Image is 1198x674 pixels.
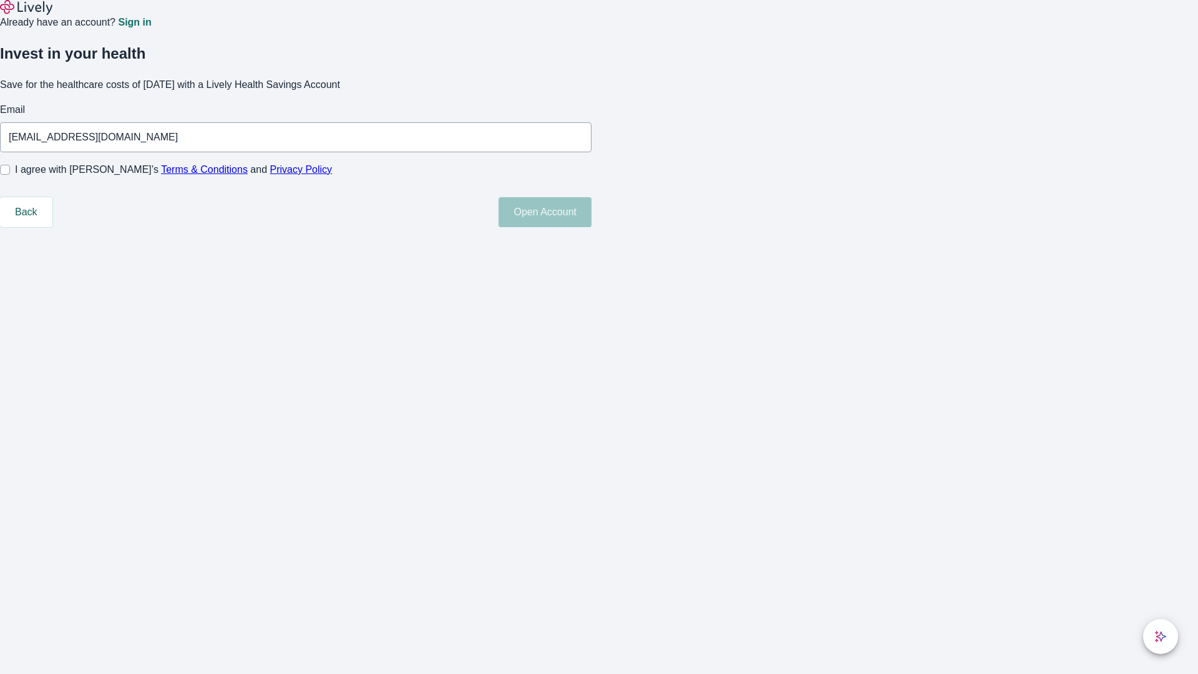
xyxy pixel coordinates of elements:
a: Privacy Policy [270,164,333,175]
button: chat [1143,619,1178,654]
svg: Lively AI Assistant [1154,630,1167,643]
a: Sign in [118,17,151,27]
a: Terms & Conditions [161,164,248,175]
span: I agree with [PERSON_NAME]’s and [15,162,332,177]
